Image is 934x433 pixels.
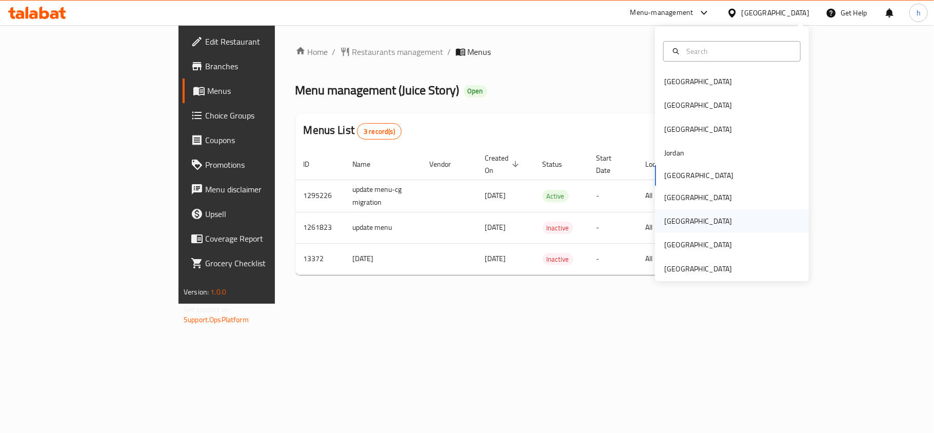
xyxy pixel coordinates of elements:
div: [GEOGRAPHIC_DATA] [664,215,732,227]
li: / [448,46,451,58]
td: - [588,180,638,212]
span: [DATE] [485,189,506,202]
span: Promotions [205,159,326,171]
nav: breadcrumb [295,46,735,58]
td: - [588,243,638,274]
a: Grocery Checklist [183,251,334,275]
div: Menu-management [630,7,693,19]
span: Coupons [205,134,326,146]
span: Menu disclaimer [205,183,326,195]
span: Restaurants management [352,46,444,58]
div: Total records count [357,123,402,140]
span: Menus [207,85,326,97]
span: Start Date [597,152,625,176]
span: Choice Groups [205,109,326,122]
span: 1.0.0 [210,285,226,299]
a: Promotions [183,152,334,177]
span: Menus [468,46,491,58]
span: Active [543,190,569,202]
span: Inactive [543,253,573,265]
a: Edit Restaurant [183,29,334,54]
a: Menus [183,78,334,103]
td: update menu [345,212,422,243]
span: Open [464,87,487,95]
a: Restaurants management [340,46,444,58]
div: [GEOGRAPHIC_DATA] [664,100,732,111]
div: [GEOGRAPHIC_DATA] [742,7,809,18]
a: Branches [183,54,334,78]
span: Grocery Checklist [205,257,326,269]
span: Branches [205,60,326,72]
span: Edit Restaurant [205,35,326,48]
div: [GEOGRAPHIC_DATA] [664,239,732,250]
a: Support.OpsPlatform [184,313,249,326]
span: Menu management ( Juice Story ) [295,78,460,102]
span: [DATE] [485,221,506,234]
span: Name [353,158,384,170]
span: [DATE] [485,252,506,265]
span: Created On [485,152,522,176]
span: Status [543,158,576,170]
span: ID [304,158,323,170]
span: h [917,7,921,18]
span: 3 record(s) [357,127,401,136]
span: Get support on: [184,303,231,316]
div: [GEOGRAPHIC_DATA] [664,76,732,87]
td: All [638,243,690,274]
span: Locale [646,158,678,170]
span: Version: [184,285,209,299]
div: [GEOGRAPHIC_DATA] [664,263,732,274]
td: All [638,212,690,243]
a: Menu disclaimer [183,177,334,202]
div: [GEOGRAPHIC_DATA] [664,124,732,135]
div: Open [464,85,487,97]
td: update menu-cg migration [345,180,422,212]
a: Choice Groups [183,103,334,128]
span: Coverage Report [205,232,326,245]
input: Search [682,46,794,57]
span: Upsell [205,208,326,220]
span: Vendor [430,158,465,170]
span: Inactive [543,222,573,234]
a: Coupons [183,128,334,152]
h2: Menus List [304,123,402,140]
a: Coverage Report [183,226,334,251]
div: Jordan [664,147,684,159]
div: [GEOGRAPHIC_DATA] [664,192,732,203]
td: [DATE] [345,243,422,274]
td: - [588,212,638,243]
table: enhanced table [295,149,805,275]
a: Upsell [183,202,334,226]
td: All [638,180,690,212]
